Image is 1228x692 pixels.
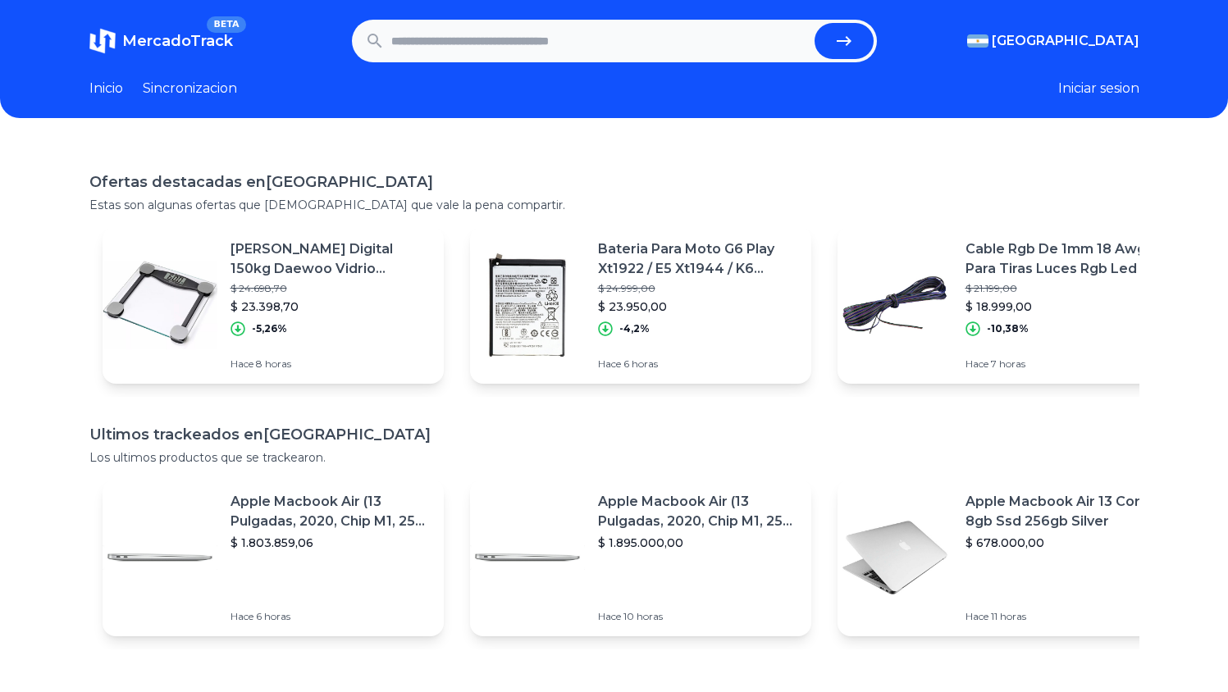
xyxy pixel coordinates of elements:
p: -10,38% [987,322,1029,335]
img: Argentina [967,34,988,48]
span: BETA [207,16,245,33]
button: [GEOGRAPHIC_DATA] [967,31,1139,51]
a: Featured imageApple Macbook Air (13 Pulgadas, 2020, Chip M1, 256 Gb De Ssd, 8 Gb De Ram) - Plata$... [470,479,811,636]
a: Featured imageCable Rgb De 1mm 18 Awg Para Tiras Luces Rgb Led X 10 Metros$ 21.199,00$ 18.999,00-... [838,226,1179,384]
p: $ 23.398,70 [231,298,431,315]
p: Estas son algunas ofertas que [DEMOGRAPHIC_DATA] que vale la pena compartir. [89,197,1139,213]
a: Featured imageApple Macbook Air (13 Pulgadas, 2020, Chip M1, 256 Gb De Ssd, 8 Gb De Ram) - Plata$... [103,479,444,636]
img: Featured image [838,248,952,362]
button: Iniciar sesion [1058,79,1139,98]
span: MercadoTrack [122,32,233,50]
p: Hace 6 horas [231,610,431,623]
a: Featured image[PERSON_NAME] Digital 150kg Daewoo Vidrio Templado Bs8650$ 24.698,70$ 23.398,70-5,2... [103,226,444,384]
p: -5,26% [252,322,287,335]
p: $ 18.999,00 [966,298,1166,315]
a: Sincronizacion [143,79,237,98]
a: Featured imageBateria Para Moto G6 Play Xt1922 / E5 Xt1944 / K6 Garantia$ 24.999,00$ 23.950,00-4,... [470,226,811,384]
p: Hace 7 horas [966,357,1166,371]
a: Inicio [89,79,123,98]
p: $ 23.950,00 [598,298,798,315]
p: $ 1.895.000,00 [598,535,798,551]
p: [PERSON_NAME] Digital 150kg Daewoo Vidrio Templado Bs8650 [231,239,431,279]
p: $ 24.999,00 [598,282,798,295]
span: [GEOGRAPHIC_DATA] [992,31,1139,51]
p: $ 1.803.859,06 [231,535,431,551]
h1: Ultimos trackeados en [GEOGRAPHIC_DATA] [89,423,1139,446]
p: Hace 8 horas [231,357,431,371]
img: Featured image [470,500,585,615]
p: Hace 6 horas [598,357,798,371]
p: Apple Macbook Air 13 Core I5 8gb Ssd 256gb Silver [966,492,1166,531]
img: Featured image [103,248,217,362]
p: -4,2% [619,322,650,335]
img: Featured image [838,500,952,615]
a: MercadoTrackBETA [89,28,233,54]
p: Apple Macbook Air (13 Pulgadas, 2020, Chip M1, 256 Gb De Ssd, 8 Gb De Ram) - Plata [598,492,798,531]
p: Cable Rgb De 1mm 18 Awg Para Tiras Luces Rgb Led X 10 Metros [966,239,1166,279]
p: Hace 11 horas [966,610,1166,623]
img: Featured image [470,248,585,362]
p: $ 21.199,00 [966,282,1166,295]
img: Featured image [103,500,217,615]
p: $ 678.000,00 [966,535,1166,551]
p: Apple Macbook Air (13 Pulgadas, 2020, Chip M1, 256 Gb De Ssd, 8 Gb De Ram) - Plata [231,492,431,531]
img: MercadoTrack [89,28,116,54]
a: Featured imageApple Macbook Air 13 Core I5 8gb Ssd 256gb Silver$ 678.000,00Hace 11 horas [838,479,1179,636]
h1: Ofertas destacadas en [GEOGRAPHIC_DATA] [89,171,1139,193]
p: $ 24.698,70 [231,282,431,295]
p: Los ultimos productos que se trackearon. [89,449,1139,466]
p: Bateria Para Moto G6 Play Xt1922 / E5 Xt1944 / K6 Garantia [598,239,798,279]
p: Hace 10 horas [598,610,798,623]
